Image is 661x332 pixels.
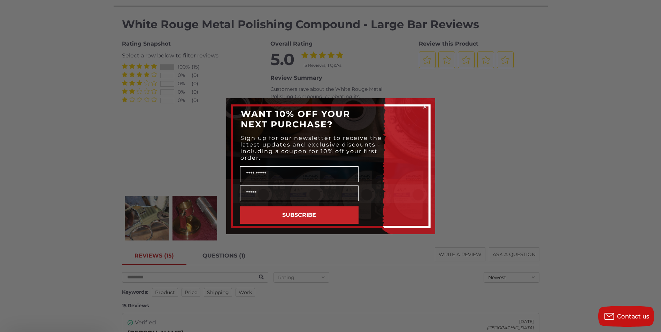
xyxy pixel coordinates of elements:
button: Contact us [598,306,654,327]
span: WANT 10% OFF YOUR NEXT PURCHASE? [241,109,350,129]
button: Close dialog [421,103,428,110]
span: Sign up for our newsletter to receive the latest updates and exclusive discounts - including a co... [240,135,382,161]
input: Email [240,185,359,201]
span: Contact us [617,313,650,320]
button: SUBSCRIBE [240,206,359,224]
